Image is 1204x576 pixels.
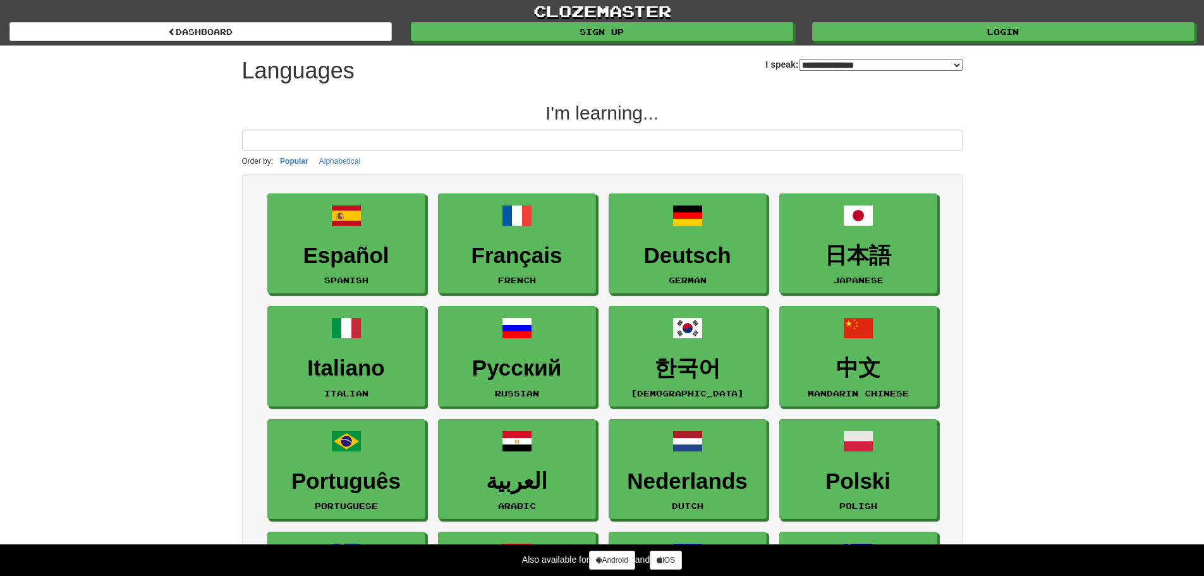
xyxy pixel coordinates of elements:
h3: 日本語 [786,243,930,268]
a: EspañolSpanish [267,193,425,294]
a: FrançaisFrench [438,193,596,294]
a: DeutschGerman [609,193,767,294]
small: French [498,276,536,285]
h2: I'm learning... [242,102,963,123]
h1: Languages [242,58,355,83]
small: Italian [324,389,368,398]
small: Dutch [672,501,703,510]
h3: Nederlands [616,469,760,494]
small: Arabic [498,501,536,510]
small: Mandarin Chinese [808,389,909,398]
a: العربيةArabic [438,419,596,520]
h3: العربية [445,469,589,494]
small: Japanese [833,276,884,285]
button: Popular [276,154,312,168]
small: Spanish [324,276,368,285]
small: German [669,276,707,285]
h3: Português [274,469,418,494]
a: dashboard [9,22,392,41]
a: 한국어[DEMOGRAPHIC_DATA] [609,306,767,407]
small: Russian [495,389,539,398]
a: ItalianoItalian [267,306,425,407]
select: I speak: [799,59,963,71]
h3: 한국어 [616,356,760,381]
small: Portuguese [315,501,378,510]
h3: Polski [786,469,930,494]
small: Polish [839,501,877,510]
a: PortuguêsPortuguese [267,419,425,520]
a: PolskiPolish [779,419,937,520]
h3: Italiano [274,356,418,381]
h3: 中文 [786,356,930,381]
small: Order by: [242,157,274,166]
h3: Русский [445,356,589,381]
a: iOS [650,551,682,570]
h3: Deutsch [616,243,760,268]
a: Android [589,551,635,570]
a: 中文Mandarin Chinese [779,306,937,407]
h3: Français [445,243,589,268]
a: NederlandsDutch [609,419,767,520]
h3: Español [274,243,418,268]
a: Sign up [411,22,793,41]
button: Alphabetical [315,154,364,168]
small: [DEMOGRAPHIC_DATA] [631,389,744,398]
a: 日本語Japanese [779,193,937,294]
a: Login [812,22,1195,41]
a: РусскийRussian [438,306,596,407]
label: I speak: [765,58,962,71]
